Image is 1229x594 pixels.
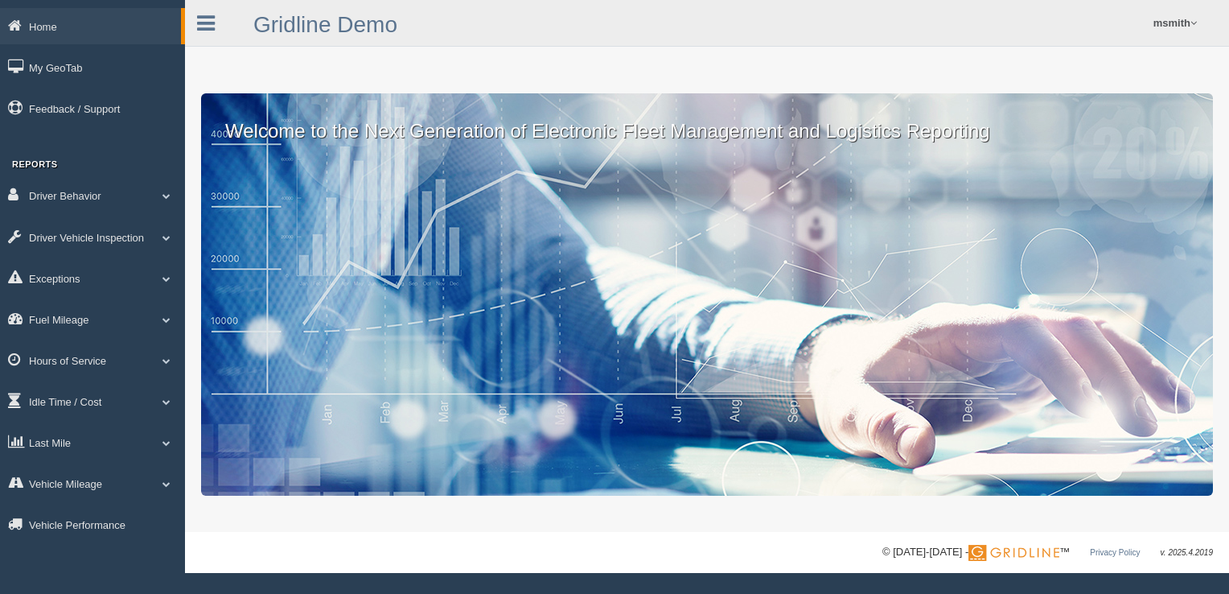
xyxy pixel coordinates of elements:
p: Welcome to the Next Generation of Electronic Fleet Management and Logistics Reporting [201,93,1213,145]
a: Privacy Policy [1090,548,1140,557]
a: Gridline Demo [253,12,397,37]
span: v. 2025.4.2019 [1161,548,1213,557]
div: © [DATE]-[DATE] - ™ [882,544,1213,561]
img: Gridline [968,545,1059,561]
